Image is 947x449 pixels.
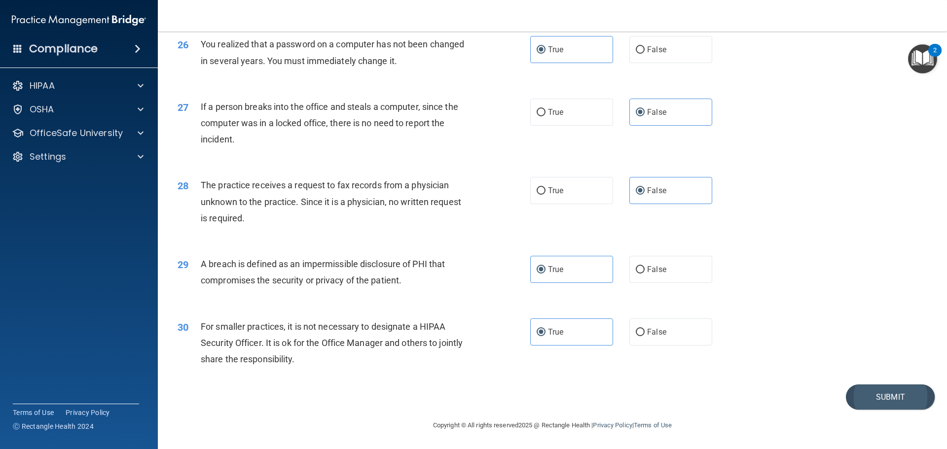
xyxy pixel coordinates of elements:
[548,265,563,274] span: True
[12,104,144,115] a: OSHA
[13,421,94,431] span: Ⓒ Rectangle Health 2024
[537,109,546,116] input: True
[30,151,66,163] p: Settings
[647,186,666,195] span: False
[12,127,144,139] a: OfficeSafe University
[30,127,123,139] p: OfficeSafe University
[593,421,632,429] a: Privacy Policy
[201,102,458,144] span: If a person breaks into the office and steals a computer, since the computer was in a locked offi...
[201,321,463,364] span: For smaller practices, it is not necessary to designate a HIPAA Security Officer. It is ok for th...
[30,80,55,92] p: HIPAA
[636,266,645,274] input: False
[548,327,563,337] span: True
[537,46,546,54] input: True
[548,107,563,117] span: True
[933,50,937,63] div: 2
[178,102,188,113] span: 27
[372,410,732,441] div: Copyright © All rights reserved 2025 @ Rectangle Health | |
[12,151,144,163] a: Settings
[12,80,144,92] a: HIPAA
[30,104,54,115] p: OSHA
[12,10,146,30] img: PMB logo
[634,421,672,429] a: Terms of Use
[636,46,645,54] input: False
[548,186,563,195] span: True
[178,259,188,271] span: 29
[636,329,645,336] input: False
[13,408,54,417] a: Terms of Use
[636,109,645,116] input: False
[647,265,666,274] span: False
[178,321,188,333] span: 30
[178,180,188,192] span: 28
[537,266,546,274] input: True
[201,259,445,285] span: A breach is defined as an impermissible disclosure of PHI that compromises the security or privac...
[647,107,666,117] span: False
[537,187,546,195] input: True
[537,329,546,336] input: True
[647,327,666,337] span: False
[908,44,937,73] button: Open Resource Center, 2 new notifications
[647,45,666,54] span: False
[548,45,563,54] span: True
[178,39,188,51] span: 26
[636,187,645,195] input: False
[66,408,110,417] a: Privacy Policy
[201,39,464,66] span: You realized that a password on a computer has not been changed in several years. You must immedi...
[201,180,461,223] span: The practice receives a request to fax records from a physician unknown to the practice. Since it...
[846,384,935,410] button: Submit
[29,42,98,56] h4: Compliance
